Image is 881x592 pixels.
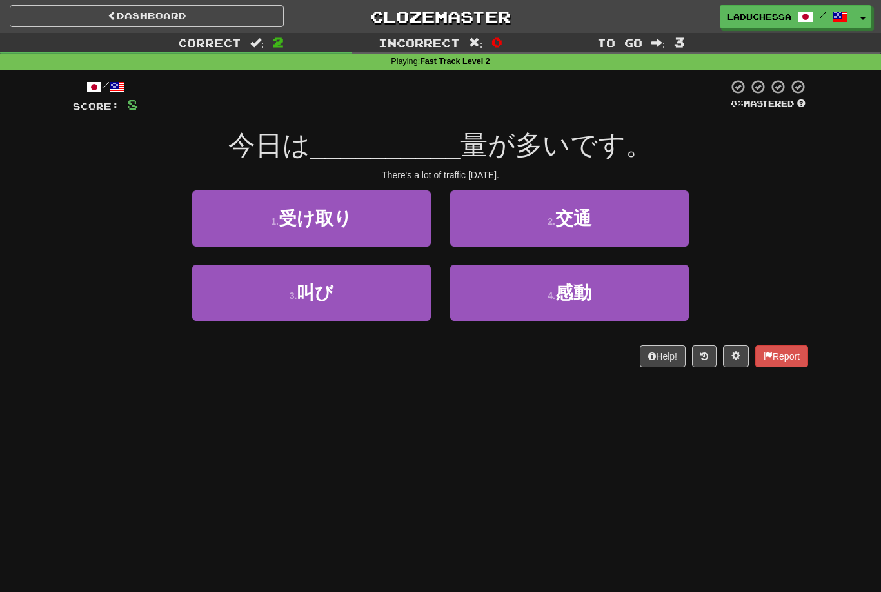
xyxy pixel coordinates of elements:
[720,5,855,28] a: laduchessa /
[192,190,431,247] button: 1.受け取り
[651,37,666,48] span: :
[10,5,284,27] a: Dashboard
[491,34,502,50] span: 0
[555,209,591,229] span: 交通
[273,34,284,50] span: 2
[192,265,431,321] button: 3.叫び
[250,37,264,48] span: :
[727,11,791,23] span: laduchessa
[379,36,460,49] span: Incorrect
[297,283,333,303] span: 叫び
[640,345,686,367] button: Help!
[303,5,577,28] a: Clozemaster
[820,10,826,19] span: /
[469,37,483,48] span: :
[73,168,808,181] div: There's a lot of traffic [DATE].
[728,98,808,110] div: Mastered
[178,36,241,49] span: Correct
[73,79,138,95] div: /
[228,130,310,160] span: 今日は
[548,291,555,301] small: 4 .
[450,265,689,321] button: 4.感動
[597,36,642,49] span: To go
[420,57,490,66] strong: Fast Track Level 2
[548,216,555,227] small: 2 .
[755,345,808,367] button: Report
[460,130,653,160] span: 量が多いです。
[127,96,138,112] span: 8
[450,190,689,247] button: 2.交通
[271,216,279,227] small: 1 .
[73,101,119,112] span: Score:
[731,98,744,108] span: 0 %
[555,283,591,303] span: 感動
[279,209,352,229] span: 受け取り
[290,291,297,301] small: 3 .
[692,345,717,367] button: Round history (alt+y)
[310,130,461,160] span: __________
[674,34,685,50] span: 3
